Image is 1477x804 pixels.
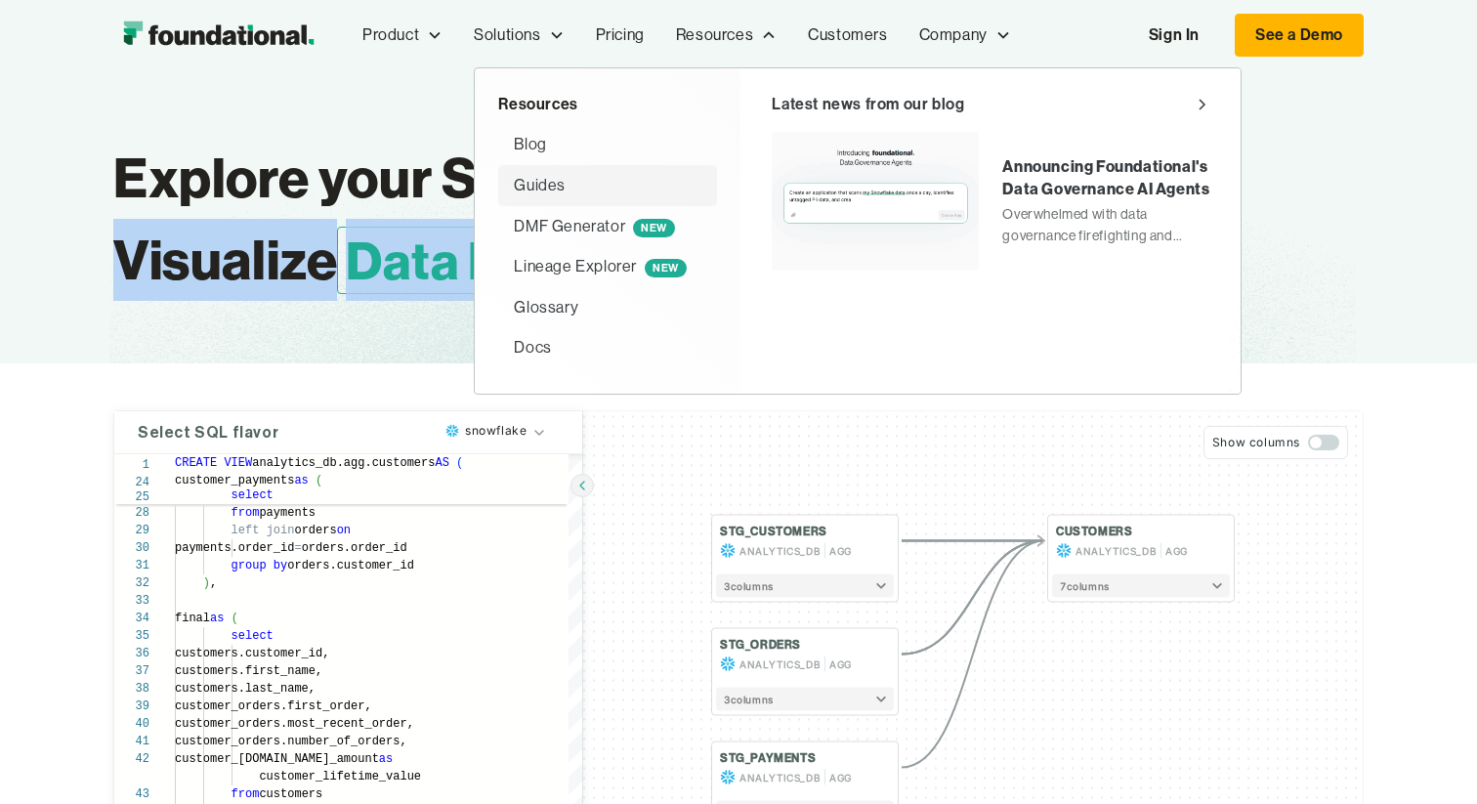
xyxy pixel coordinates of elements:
[175,647,329,660] span: customers.customer_id,
[114,698,149,715] div: 39
[114,456,149,474] span: 1
[1076,543,1157,559] span: ANALYTICS_DB
[114,785,149,803] div: 43
[739,656,821,672] span: ANALYTICS_DB
[720,637,890,672] button: STG_ORDERSANALYTICS_DBAGG
[224,456,252,470] span: VIEW
[514,295,578,320] div: Glossary
[302,541,407,555] span: orders.order_id
[337,524,351,537] span: on
[498,165,717,206] a: Guides
[902,541,1044,655] g: Edge from d91d737cb9fbe058b277ce7095e2c624 to e6dff7ebaf40253a98a981811306d210
[1125,577,1477,804] iframe: Chat Widget
[474,67,1242,395] nav: Resources
[514,335,551,360] div: Docs
[474,22,540,48] div: Solutions
[138,427,278,439] h4: Select SQL flavor
[1056,524,1226,559] button: CUSTOMERSANALYTICS_DBAGG
[739,543,821,559] span: ANALYTICS_DB
[113,16,323,55] a: home
[175,682,316,696] span: customers.last_name,
[114,645,149,662] div: 36
[772,92,964,117] div: Latest news from our blog
[772,92,1209,117] a: Latest news from our blog
[316,474,322,487] span: (
[114,733,149,750] div: 41
[720,637,801,653] h4: STG_ORDERS
[259,506,316,520] span: payments
[294,474,308,487] span: as
[792,3,903,67] a: Customers
[114,592,149,610] div: 33
[114,574,149,592] div: 32
[232,506,260,520] span: from
[456,456,463,470] span: (
[829,770,852,785] span: AGG
[514,214,675,239] div: DMF Generator
[274,559,287,572] span: by
[114,488,149,506] span: 25
[570,474,594,497] button: Hide SQL query editor
[660,3,792,67] div: Resources
[294,524,336,537] span: orders
[829,656,852,672] span: AGG
[232,524,260,537] span: left
[175,664,322,678] span: customers.first_name,
[498,287,717,328] a: Glossary
[114,750,149,768] div: 42
[1002,203,1209,247] div: Overwhelmed with data governance firefighting and never-ending struggles with a long list of requ...
[720,524,890,559] button: STG_CUSTOMERSANALYTICS_DBAGG
[919,22,988,48] div: Company
[114,662,149,680] div: 37
[498,327,717,368] a: Docs
[232,787,260,801] span: from
[114,715,149,733] div: 40
[203,576,210,590] span: )
[114,627,149,645] div: 35
[114,474,149,491] span: 24
[175,752,379,766] span: customer_[DOMAIN_NAME]_amount
[347,3,458,67] div: Product
[379,752,393,766] span: as
[114,680,149,698] div: 38
[633,219,675,237] span: NEW
[362,22,419,48] div: Product
[287,559,414,572] span: orders.customer_id
[902,541,1044,768] g: Edge from fdd6007a342b5e7caef20c36dbcc25c6 to e6dff7ebaf40253a98a981811306d210
[1203,426,1348,459] button: Show columns
[458,3,579,67] div: Solutions
[514,173,566,198] div: Guides
[772,132,1209,270] a: Announcing Foundational's Data Governance AI AgentsOverwhelmed with data governance firefighting ...
[267,524,295,537] span: join
[720,750,890,785] button: STG_PAYMENTSANALYTICS_DBAGG
[175,699,372,713] span: customer_orders.first_order,
[114,539,149,557] div: 30
[294,541,301,555] span: =
[1056,524,1132,539] h4: CUSTOMERS
[259,770,421,783] span: customer_lifetime_value
[232,488,274,502] span: select
[724,692,774,707] span: 3 column s
[175,474,294,487] span: customer_payments
[498,206,717,247] a: DMF GeneratorNEW
[724,578,774,594] span: 3 column s
[1060,578,1110,594] span: 7 column s
[337,227,669,294] span: Data Lineage
[720,524,827,539] h4: STG_CUSTOMERS
[435,456,448,470] span: AS
[498,124,717,165] a: Blog
[676,22,753,48] div: Resources
[114,522,149,539] div: 29
[1235,14,1364,57] a: See a Demo
[114,610,149,627] div: 34
[514,132,546,157] div: Blog
[210,576,217,590] span: ,
[210,612,224,625] span: as
[175,717,414,731] span: customer_orders.most_recent_order,
[498,246,717,287] a: Lineage ExplorerNEW
[645,259,687,277] span: NEW
[252,456,435,470] span: analytics_db.agg.customers
[904,3,1027,67] div: Company
[498,92,717,117] div: Resources
[1129,15,1219,56] a: Sign In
